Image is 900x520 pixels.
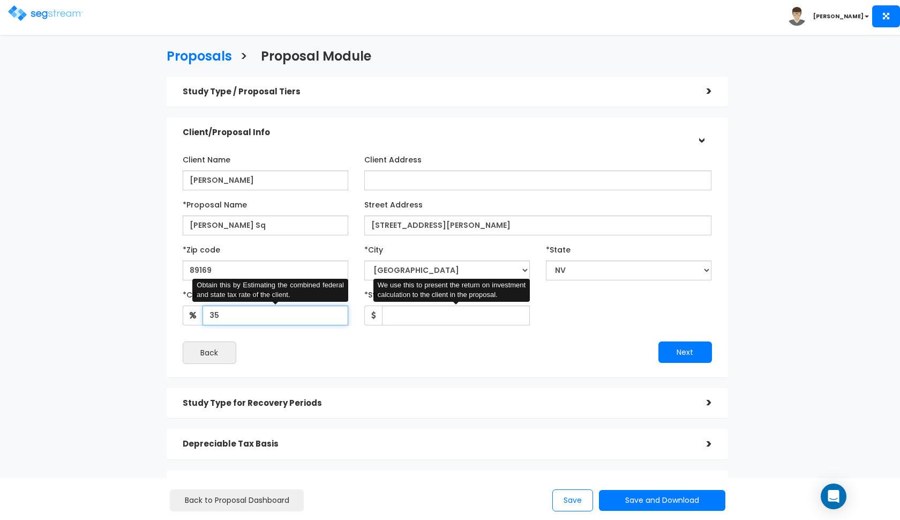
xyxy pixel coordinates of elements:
h3: > [240,49,247,66]
label: Street Address [364,196,423,210]
h3: Proposal Module [261,49,371,66]
label: *Study Fee [364,286,406,300]
label: *City [364,241,383,255]
button: Next [658,341,712,363]
button: Back [183,341,236,364]
div: > [691,477,712,493]
img: avatar.png [787,7,806,26]
h5: Depreciable Tax Basis [183,440,691,449]
div: > [693,122,709,144]
label: *Client Effective Tax Rate: [183,286,283,300]
button: Save [552,489,593,511]
div: Open Intercom Messenger [821,484,846,509]
div: Obtain this by Estimating the combined federal and state tax rate of the client. [192,279,348,302]
div: > [691,436,712,452]
h5: Study Type for Recovery Periods [183,399,691,408]
a: Back to Proposal Dashboard [170,489,304,511]
label: *Zip code [183,241,220,255]
div: > [691,395,712,411]
img: logo.png [8,5,83,21]
label: Client Address [364,151,422,165]
label: *State [546,241,571,255]
a: Proposal Module [253,39,371,71]
h5: Study Type / Proposal Tiers [183,87,691,96]
a: Proposals [159,39,232,71]
label: *Proposal Name [183,196,247,210]
div: We use this to present the return on investment calculation to the client in the proposal. [373,279,530,302]
b: [PERSON_NAME] [813,12,864,20]
div: > [691,83,712,100]
h3: Proposals [167,49,232,66]
button: Save and Download [599,490,725,511]
h5: Client/Proposal Info [183,128,691,137]
label: Client Name [183,151,230,165]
